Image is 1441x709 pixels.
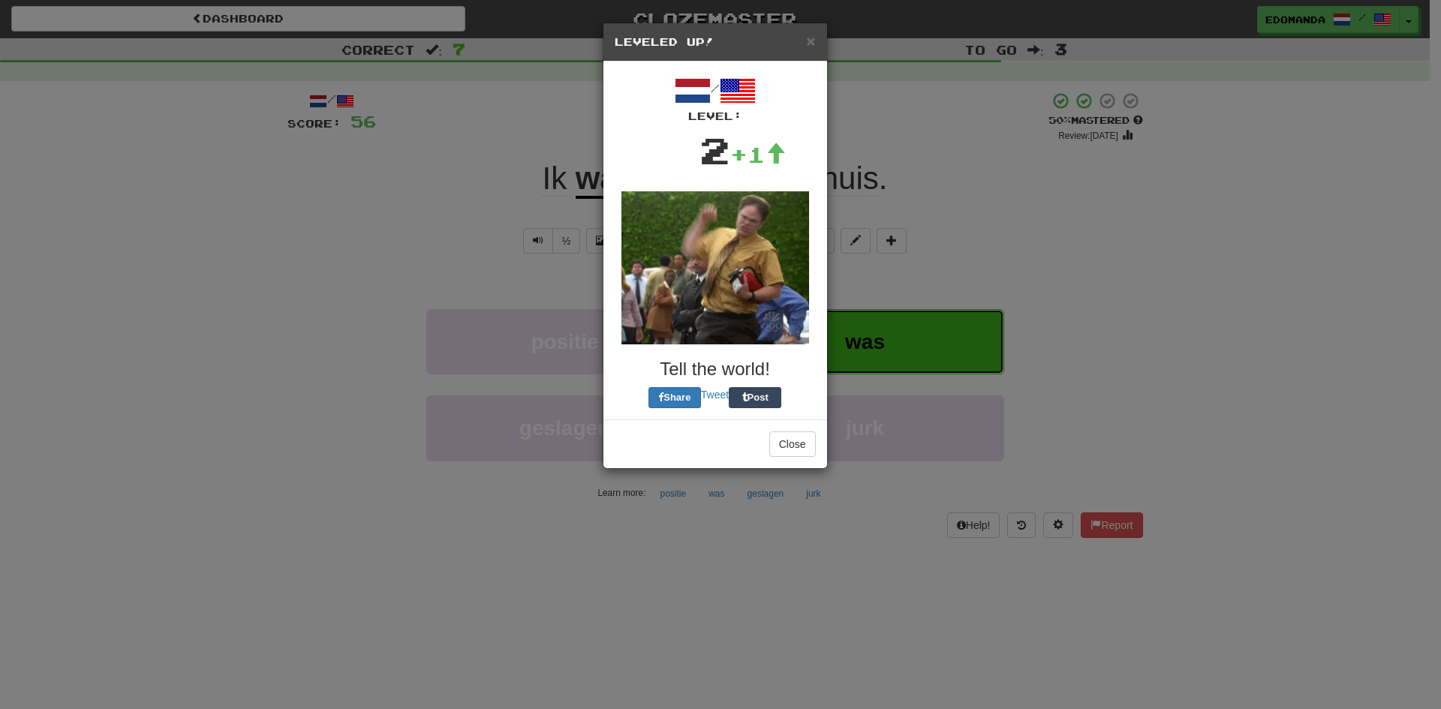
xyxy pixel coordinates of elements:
h3: Tell the world! [615,359,816,379]
a: Tweet [701,389,729,401]
button: Post [729,387,781,408]
button: Close [769,431,816,457]
button: Close [806,33,815,49]
div: / [615,73,816,124]
div: +1 [730,140,786,170]
div: 2 [699,124,730,176]
div: Level: [615,109,816,124]
span: × [806,32,815,50]
h5: Leveled Up! [615,35,816,50]
img: dwight-38fd9167b88c7212ef5e57fe3c23d517be8a6295dbcd4b80f87bd2b6bd7e5025.gif [621,191,809,344]
button: Share [648,387,701,408]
